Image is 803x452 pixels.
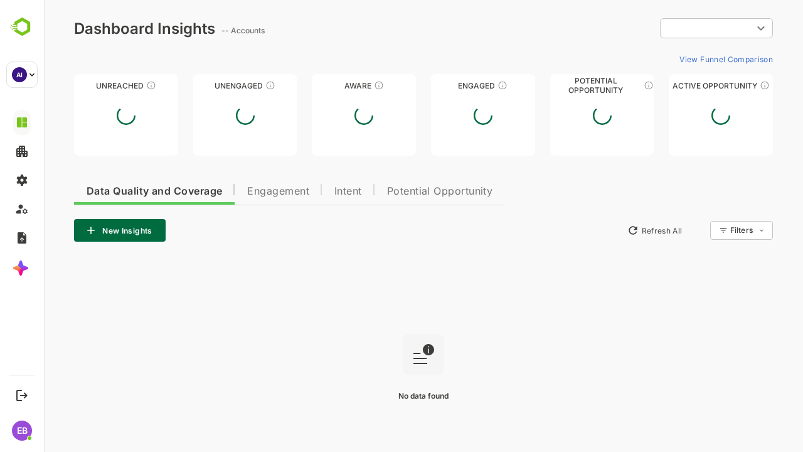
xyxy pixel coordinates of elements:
button: Logout [13,387,30,404]
div: Unreached [30,81,134,90]
img: BambooboxLogoMark.f1c84d78b4c51b1a7b5f700c9845e183.svg [6,15,38,39]
button: Refresh All [578,220,644,240]
div: These accounts are warm, further nurturing would qualify them to MQAs [454,80,464,90]
div: These accounts are MQAs and can be passed on to Inside Sales [600,80,610,90]
span: No data found [354,391,405,401]
div: These accounts have not shown enough engagement and need nurturing [221,80,231,90]
ag: -- Accounts [178,26,225,35]
div: Dashboard Insights [30,19,171,38]
div: Active Opportunity [625,81,729,90]
div: These accounts have open opportunities which might be at any of the Sales Stages [716,80,726,90]
div: ​ [616,17,729,40]
span: Engagement [203,186,265,196]
div: Filters [686,225,709,235]
div: These accounts have just entered the buying cycle and need further nurturing [330,80,340,90]
button: View Funnel Comparison [630,49,729,69]
button: New Insights [30,219,122,242]
div: Aware [268,81,372,90]
div: Engaged [387,81,491,90]
div: Filters [685,219,729,242]
div: Unengaged [149,81,253,90]
span: Intent [290,186,318,196]
span: Data Quality and Coverage [43,186,178,196]
span: Potential Opportunity [343,186,449,196]
div: These accounts have not been engaged with for a defined time period [102,80,112,90]
div: AI [12,67,27,82]
div: Potential Opportunity [506,81,610,90]
div: EB [12,421,32,441]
